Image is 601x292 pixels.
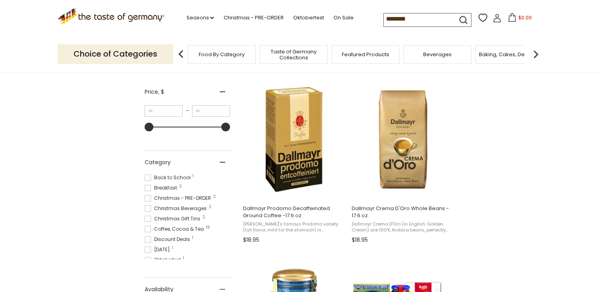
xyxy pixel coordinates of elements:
[145,105,183,117] input: Minimum value
[333,13,353,22] a: On Sale
[145,195,213,202] span: Christmas - PRE-ORDER
[179,184,182,188] span: 2
[172,246,173,250] span: 1
[186,13,214,22] a: Seasons
[243,221,345,233] span: [PERSON_NAME]'s famous Prodomo variety (full flavor, mild for the stomach) in decaffeinated form....
[145,174,193,181] span: Back to School
[243,236,259,244] span: $18.95
[342,51,389,57] a: Featured Products
[518,14,531,21] span: $0.00
[145,158,171,167] span: Category
[145,226,206,233] span: Coffee, Cocoa & Tea
[213,195,216,199] span: 2
[352,205,454,219] span: Dallmayr Crema D'Oro Whole Beans - 17.6 oz.
[192,105,230,117] input: Maximum value
[145,215,203,222] span: Christmas Gift Tins
[158,88,164,96] span: , $
[145,246,172,253] span: [DATE]
[183,107,192,114] span: –
[173,46,189,62] img: previous arrow
[243,205,345,219] span: Dallmayr Prodomo Decaffeinated Ground Coffee -17.6 oz.
[199,51,245,57] a: Food By Category
[293,13,324,22] a: Oktoberfest
[350,87,455,192] img: Dallmayr Crema D'Oro Whole Beans - 17.6 oz.
[352,221,454,233] span: Dallmayr Crema D'Oro (in English: Golden Cream) are 100% Arabica beans, perfectly roasted like es...
[58,44,173,64] p: Choice of Categories
[145,88,164,96] span: Price
[352,236,368,244] span: $18.95
[202,215,205,219] span: 2
[206,226,210,229] span: 19
[145,184,179,192] span: Breakfast
[145,256,183,264] span: Oktoberfest
[145,205,209,212] span: Christmas Beverages
[223,13,283,22] a: Christmas - PRE-ORDER
[145,236,192,243] span: Discount Deals
[192,236,193,240] span: 1
[242,87,347,192] img: Dallmayr Decaffeinated Ground Coffee
[242,80,347,246] a: Dallmayr Prodomo Decaffeinated Ground Coffee -17.6 oz.
[479,51,540,57] a: Baking, Cakes, Desserts
[192,174,194,178] span: 1
[262,49,325,61] a: Taste of Germany Collections
[183,256,184,260] span: 1
[350,80,455,246] a: Dallmayr Crema D'Oro Whole Beans - 17.6 oz.
[423,51,452,57] a: Beverages
[209,205,211,209] span: 2
[528,46,544,62] img: next arrow
[503,13,537,25] button: $0.00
